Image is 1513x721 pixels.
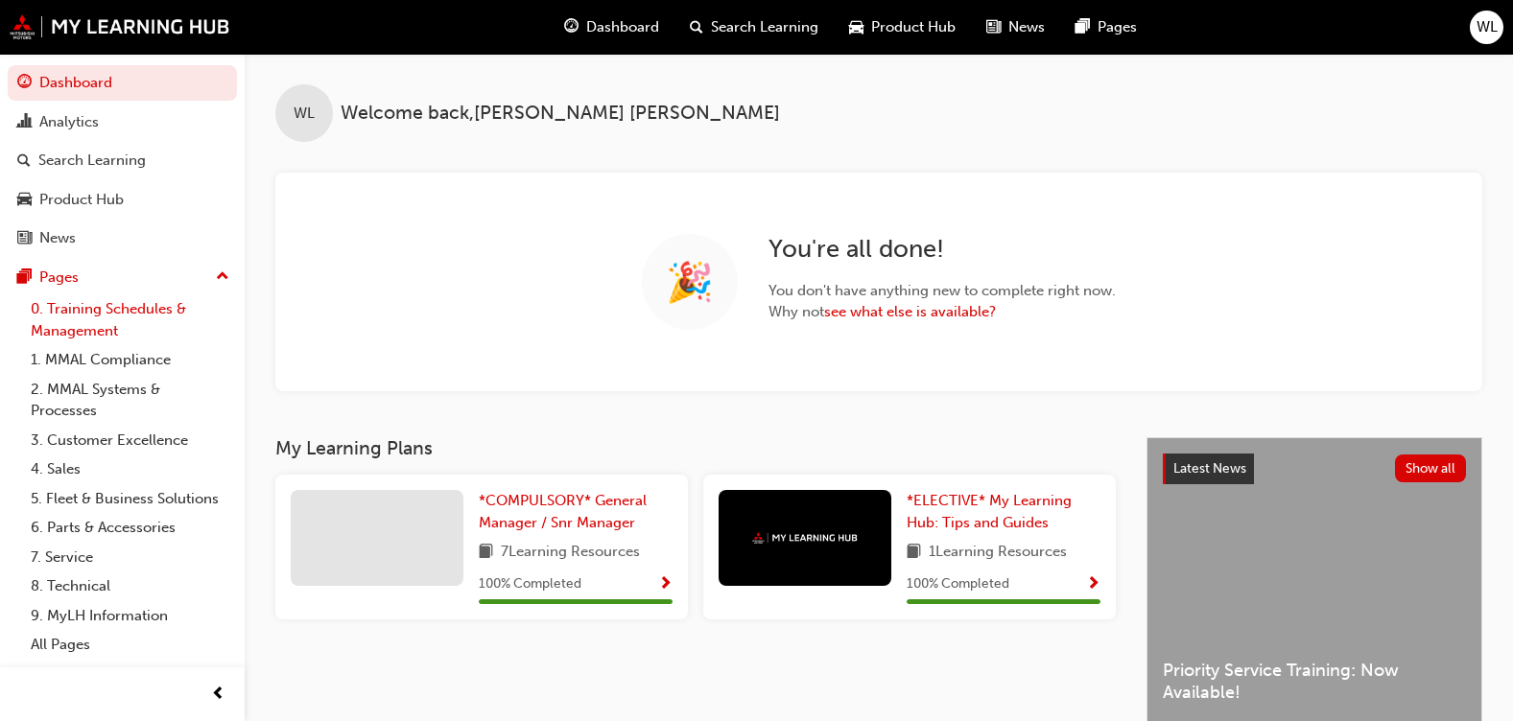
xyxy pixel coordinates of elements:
[23,454,237,484] a: 4. Sales
[23,375,237,426] a: 2. MMAL Systems & Processes
[17,152,31,170] span: search-icon
[479,492,647,531] span: *COMPULSORY* General Manager / Snr Manager
[586,16,659,38] span: Dashboard
[8,105,237,140] a: Analytics
[907,492,1072,531] span: *ELECTIVE* My Learning Hub: Tips and Guides
[17,269,32,287] span: pages-icon
[1163,660,1466,703] span: Priority Service Training: Now Available!
[1477,16,1498,38] span: WL
[23,513,237,543] a: 6. Parts & Accessories
[907,541,921,565] span: book-icon
[23,426,237,455] a: 3. Customer Excellence
[1395,454,1467,482] button: Show all
[23,294,237,345] a: 0. Training Schedules & Management
[971,8,1060,47] a: news-iconNews
[479,541,493,565] span: book-icon
[8,65,237,101] a: Dashboard
[294,103,315,125] span: WL
[39,267,79,289] div: Pages
[23,484,237,514] a: 5. Fleet & Business Solutions
[1086,572,1100,596] button: Show Progress
[341,103,780,125] span: Welcome back , [PERSON_NAME] [PERSON_NAME]
[871,16,956,38] span: Product Hub
[17,75,32,92] span: guage-icon
[986,15,1001,39] span: news-icon
[690,15,703,39] span: search-icon
[8,260,237,295] button: Pages
[768,280,1116,302] span: You don ' t have anything new to complete right now.
[1060,8,1152,47] a: pages-iconPages
[752,532,858,545] img: mmal
[1098,16,1137,38] span: Pages
[23,345,237,375] a: 1. MMAL Compliance
[8,143,237,178] a: Search Learning
[23,571,237,601] a: 8. Technical
[549,8,674,47] a: guage-iconDashboard
[8,221,237,256] a: News
[658,572,673,596] button: Show Progress
[564,15,579,39] span: guage-icon
[8,61,237,260] button: DashboardAnalyticsSearch LearningProduct HubNews
[711,16,818,38] span: Search Learning
[1470,11,1503,44] button: WL
[849,15,863,39] span: car-icon
[23,630,237,660] a: All Pages
[479,573,581,595] span: 100 % Completed
[907,490,1100,533] a: *ELECTIVE* My Learning Hub: Tips and Guides
[1086,576,1100,593] span: Show Progress
[8,182,237,218] a: Product Hub
[674,8,834,47] a: search-iconSearch Learning
[23,601,237,631] a: 9. MyLH Information
[39,189,124,211] div: Product Hub
[1076,15,1090,39] span: pages-icon
[768,301,1116,323] span: Why not
[17,192,32,209] span: car-icon
[666,271,714,293] span: 🎉
[479,490,673,533] a: *COMPULSORY* General Manager / Snr Manager
[1163,454,1466,484] a: Latest NewsShow all
[38,150,146,172] div: Search Learning
[768,234,1116,265] h2: You ' re all done!
[39,111,99,133] div: Analytics
[907,573,1009,595] span: 100 % Completed
[1173,460,1246,477] span: Latest News
[39,227,76,249] div: News
[658,576,673,593] span: Show Progress
[501,541,640,565] span: 7 Learning Resources
[17,230,32,247] span: news-icon
[211,683,225,707] span: prev-icon
[824,303,996,320] a: see what else is available?
[17,114,32,131] span: chart-icon
[1008,16,1045,38] span: News
[23,543,237,572] a: 7. Service
[834,8,971,47] a: car-iconProduct Hub
[216,265,229,290] span: up-icon
[10,14,230,39] img: mmal
[929,541,1067,565] span: 1 Learning Resources
[275,437,1116,459] h3: My Learning Plans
